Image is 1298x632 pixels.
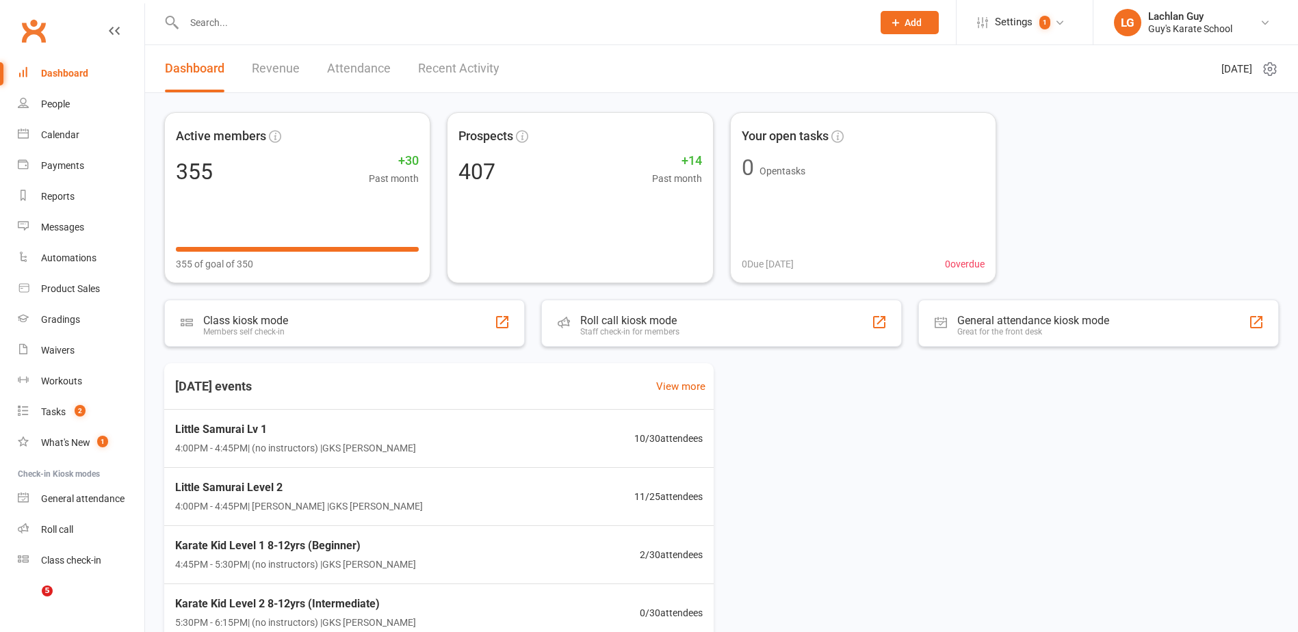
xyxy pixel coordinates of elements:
span: 0 / 30 attendees [640,605,703,620]
div: General attendance kiosk mode [957,314,1109,327]
span: Little Samurai Level 2 [175,479,423,497]
span: Active members [176,127,266,146]
div: Guy's Karate School [1148,23,1232,35]
a: Messages [18,212,144,243]
div: What's New [41,437,90,448]
a: Recent Activity [418,45,499,92]
span: 355 of goal of 350 [176,256,253,272]
div: Payments [41,160,84,171]
div: Members self check-in [203,327,288,337]
div: Reports [41,191,75,202]
input: Search... [180,13,863,32]
div: Class kiosk mode [203,314,288,327]
a: General attendance kiosk mode [18,484,144,514]
a: Dashboard [165,45,224,92]
div: Dashboard [41,68,88,79]
a: Tasks 2 [18,397,144,427]
span: 4:00PM - 4:45PM | [PERSON_NAME] | GKS [PERSON_NAME] [175,499,423,514]
span: 5 [42,585,53,596]
div: Gradings [41,314,80,325]
span: 2 [75,405,86,417]
span: 5:30PM - 6:15PM | (no instructors) | GKS [PERSON_NAME] [175,615,416,630]
span: Open tasks [760,166,805,176]
span: 2 / 30 attendees [640,547,703,562]
span: 0 Due [DATE] [742,256,794,272]
div: Messages [41,222,84,233]
span: +14 [652,151,702,171]
span: 0 overdue [945,256,985,272]
a: Clubworx [16,14,51,48]
div: 0 [742,157,754,179]
div: LG [1114,9,1141,36]
a: Product Sales [18,274,144,304]
a: Attendance [327,45,391,92]
a: View more [656,378,705,395]
button: Add [881,11,939,34]
span: +30 [369,151,419,171]
div: Roll call [41,524,73,535]
span: 4:45PM - 5:30PM | (no instructors) | GKS [PERSON_NAME] [175,557,416,572]
div: Class check-in [41,555,101,566]
div: 355 [176,161,213,183]
div: Product Sales [41,283,100,294]
a: Workouts [18,366,144,397]
div: Tasks [41,406,66,417]
span: Settings [995,7,1033,38]
span: Karate Kid Level 1 8-12yrs (Beginner) [175,537,416,555]
a: Class kiosk mode [18,545,144,576]
a: Automations [18,243,144,274]
span: Karate Kid Level 2 8-12yrs (Intermediate) [175,595,416,613]
span: Past month [652,171,702,186]
h3: [DATE] events [164,374,263,399]
div: Calendar [41,129,79,140]
span: 10 / 30 attendees [634,431,703,446]
span: Add [905,17,922,28]
span: 11 / 25 attendees [634,489,703,504]
div: Workouts [41,376,82,386]
a: Reports [18,181,144,212]
span: Past month [369,171,419,186]
iframe: Intercom live chat [14,585,47,618]
div: Staff check-in for members [580,327,679,337]
span: Little Samurai Lv 1 [175,421,416,438]
a: Revenue [252,45,300,92]
span: Your open tasks [742,127,829,146]
span: Prospects [458,127,513,146]
a: Payments [18,150,144,181]
a: People [18,89,144,120]
a: What's New1 [18,427,144,458]
div: Roll call kiosk mode [580,314,679,327]
a: Roll call [18,514,144,545]
span: 4:00PM - 4:45PM | (no instructors) | GKS [PERSON_NAME] [175,440,416,456]
a: Gradings [18,304,144,335]
div: Automations [41,252,96,263]
div: Waivers [41,345,75,356]
div: 407 [458,161,495,183]
a: Dashboard [18,58,144,89]
div: Great for the front desk [957,327,1109,337]
span: 1 [1039,16,1050,29]
div: People [41,98,70,109]
div: General attendance [41,493,125,504]
span: 1 [97,436,108,447]
div: Lachlan Guy [1148,10,1232,23]
a: Waivers [18,335,144,366]
span: [DATE] [1221,61,1252,77]
a: Calendar [18,120,144,150]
